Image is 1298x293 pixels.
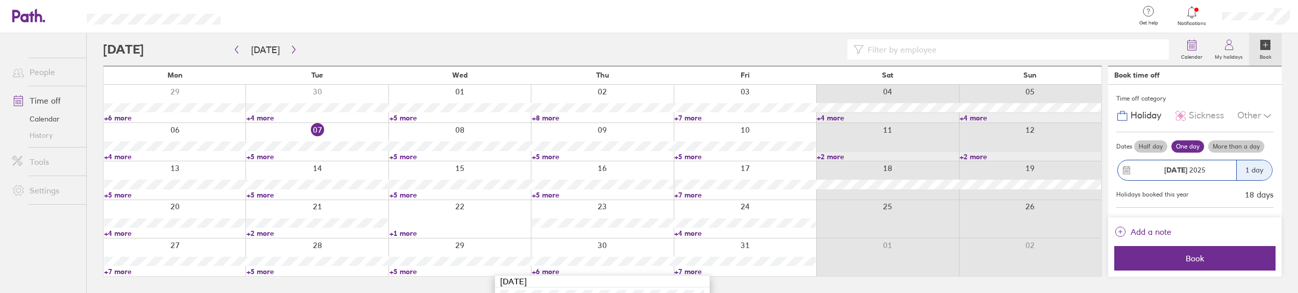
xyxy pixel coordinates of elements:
div: Time off category [1116,91,1273,106]
a: My holidays [1209,33,1249,66]
a: +5 more [389,267,531,276]
a: +4 more [817,113,958,123]
button: [DATE] [243,41,288,58]
span: Book [1121,254,1268,263]
label: One day [1171,140,1204,153]
a: +4 more [674,229,816,238]
span: Add a note [1131,224,1171,240]
a: +7 more [674,113,816,123]
label: More than a day [1208,140,1264,153]
a: +5 more [104,190,246,200]
span: Dates [1116,143,1132,150]
a: +6 more [532,267,673,276]
span: Holiday [1131,110,1161,121]
a: Notifications [1175,5,1209,27]
a: +4 more [104,229,246,238]
span: Notifications [1175,20,1209,27]
a: +1 more [389,229,531,238]
a: +6 more [104,113,246,123]
a: +5 more [389,190,531,200]
a: +8 more [532,113,673,123]
span: Sun [1023,71,1037,79]
a: Time off [4,90,86,111]
div: 18 days [1245,190,1273,199]
a: +5 more [389,113,531,123]
span: 2025 [1164,166,1206,174]
span: Wed [452,71,468,79]
a: +2 more [817,152,958,161]
a: +4 more [960,113,1101,123]
a: +7 more [674,190,816,200]
label: My holidays [1209,51,1249,60]
a: Calendar [4,111,86,127]
div: 1 day [1236,160,1272,180]
a: +4 more [247,113,388,123]
input: Filter by employee [864,40,1163,59]
span: Sickness [1189,110,1224,121]
span: Tue [311,71,323,79]
label: Calendar [1175,51,1209,60]
a: Calendar [1175,33,1209,66]
a: +2 more [960,152,1101,161]
a: Settings [4,180,86,201]
a: Book [1249,33,1282,66]
a: +5 more [532,152,673,161]
button: Book [1114,246,1276,271]
a: +5 more [674,152,816,161]
a: +5 more [247,267,388,276]
a: +2 more [247,229,388,238]
button: [DATE] 20251 day [1116,155,1273,186]
span: Get help [1132,20,1165,26]
strong: [DATE] [1164,165,1187,175]
span: Thu [596,71,609,79]
a: +5 more [247,190,388,200]
button: Add a note [1114,224,1171,240]
a: +7 more [104,267,246,276]
a: Tools [4,152,86,172]
a: +4 more [104,152,246,161]
div: Book time off [1114,71,1160,79]
div: [DATE] [495,276,709,287]
span: Mon [167,71,183,79]
a: +5 more [532,190,673,200]
div: Other [1237,106,1273,126]
a: People [4,62,86,82]
span: Fri [741,71,750,79]
a: +7 more [674,267,816,276]
label: Half day [1134,140,1167,153]
label: Book [1254,51,1278,60]
span: Sat [882,71,893,79]
a: +5 more [247,152,388,161]
a: +5 more [389,152,531,161]
a: History [4,127,86,143]
div: Holidays booked this year [1116,191,1189,198]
